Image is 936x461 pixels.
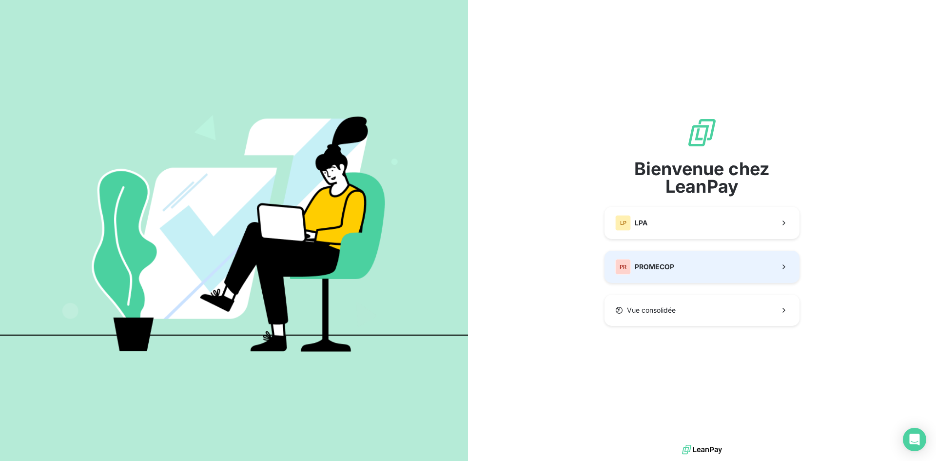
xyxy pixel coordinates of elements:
span: Bienvenue chez LeanPay [604,160,799,195]
button: Vue consolidée [604,295,799,326]
div: LP [615,215,631,231]
span: Vue consolidée [627,305,676,315]
span: LPA [635,218,647,228]
img: logo sigle [686,117,718,148]
button: LPLPA [604,207,799,239]
div: Open Intercom Messenger [903,428,926,451]
img: logo [682,442,722,457]
button: PRPROMECOP [604,251,799,283]
div: PR [615,259,631,275]
span: PROMECOP [635,262,674,272]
